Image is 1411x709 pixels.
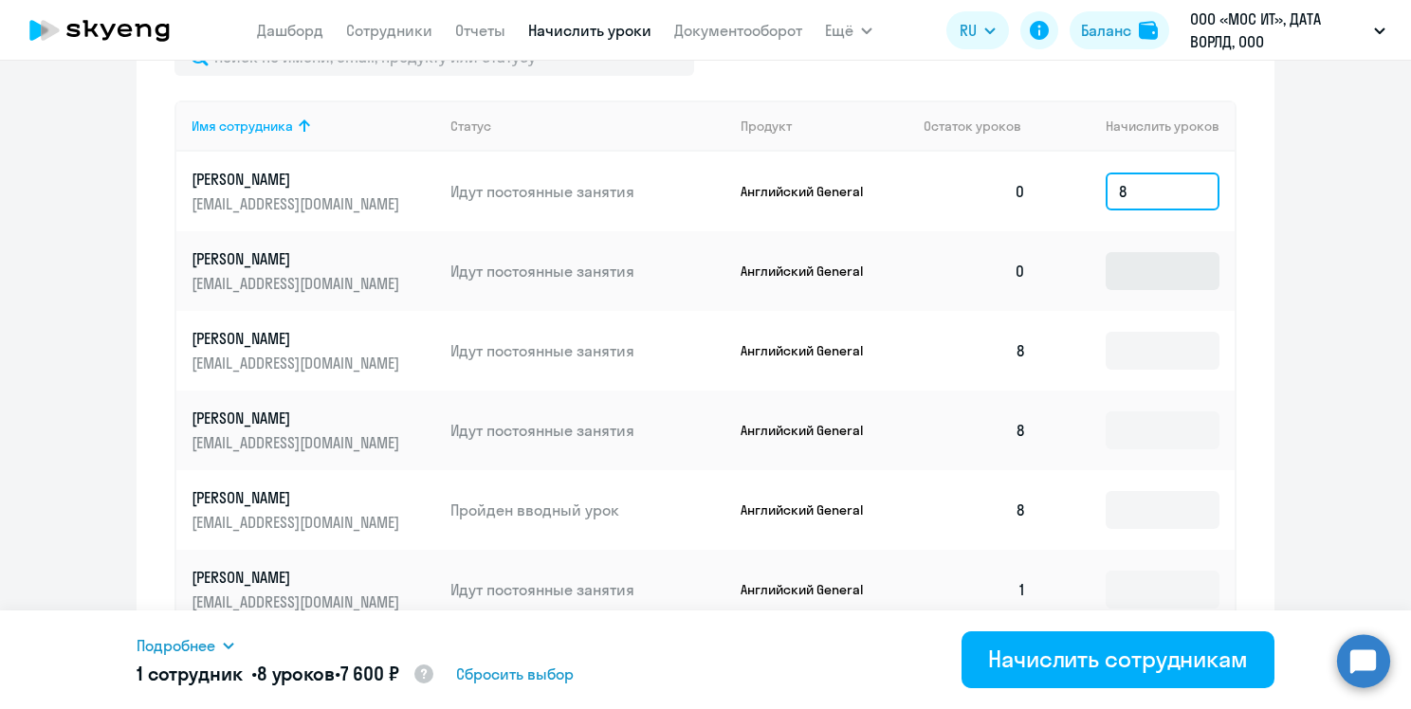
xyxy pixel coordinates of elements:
th: Начислить уроков [1041,100,1235,152]
a: [PERSON_NAME][EMAIL_ADDRESS][DOMAIN_NAME] [192,248,435,294]
div: Продукт [741,118,792,135]
td: 1 [908,550,1041,629]
span: 8 уроков [257,662,335,685]
div: Статус [450,118,491,135]
a: [PERSON_NAME][EMAIL_ADDRESS][DOMAIN_NAME] [192,487,435,533]
p: [EMAIL_ADDRESS][DOMAIN_NAME] [192,193,404,214]
a: Начислить уроки [528,21,651,40]
p: ООО «МОС ИТ», ДАТА ВОРЛД, ООО [1190,8,1366,53]
span: RU [960,19,977,42]
a: Отчеты [455,21,505,40]
a: Сотрудники [346,21,432,40]
img: balance [1139,21,1158,40]
button: Начислить сотрудникам [962,631,1274,688]
td: 8 [908,470,1041,550]
div: Статус [450,118,725,135]
p: [PERSON_NAME] [192,169,404,190]
p: Идут постоянные занятия [450,261,725,282]
a: [PERSON_NAME][EMAIL_ADDRESS][DOMAIN_NAME] [192,408,435,453]
td: 8 [908,391,1041,470]
h5: 1 сотрудник • • [137,661,435,689]
td: 0 [908,152,1041,231]
a: [PERSON_NAME][EMAIL_ADDRESS][DOMAIN_NAME] [192,567,435,612]
button: Ещё [825,11,872,49]
p: [EMAIL_ADDRESS][DOMAIN_NAME] [192,273,404,294]
p: [PERSON_NAME] [192,408,404,428]
div: Остаток уроков [924,118,1041,135]
p: [PERSON_NAME] [192,487,404,508]
div: Продукт [741,118,909,135]
td: 8 [908,311,1041,391]
p: [PERSON_NAME] [192,248,404,269]
div: Имя сотрудника [192,118,293,135]
p: Английский General [741,342,883,359]
a: Документооборот [674,21,802,40]
p: Идут постоянные занятия [450,420,725,441]
p: [EMAIL_ADDRESS][DOMAIN_NAME] [192,432,404,453]
p: [EMAIL_ADDRESS][DOMAIN_NAME] [192,353,404,373]
a: [PERSON_NAME][EMAIL_ADDRESS][DOMAIN_NAME] [192,169,435,214]
p: Идут постоянные занятия [450,579,725,600]
p: [PERSON_NAME] [192,328,404,349]
button: RU [946,11,1009,49]
p: Идут постоянные занятия [450,181,725,202]
button: Балансbalance [1070,11,1169,49]
p: Пройден вводный урок [450,500,725,520]
a: Дашборд [257,21,323,40]
p: Идут постоянные занятия [450,340,725,361]
div: Имя сотрудника [192,118,435,135]
p: Английский General [741,501,883,518]
span: 7 600 ₽ [340,662,399,685]
div: Начислить сотрудникам [988,644,1248,674]
p: Английский General [741,581,883,598]
p: Английский General [741,422,883,439]
td: 0 [908,231,1041,311]
p: Английский General [741,263,883,280]
a: [PERSON_NAME][EMAIL_ADDRESS][DOMAIN_NAME] [192,328,435,373]
span: Остаток уроков [924,118,1021,135]
div: Баланс [1081,19,1131,42]
span: Ещё [825,19,853,42]
button: ООО «МОС ИТ», ДАТА ВОРЛД, ООО [1181,8,1395,53]
p: Английский General [741,183,883,200]
span: Подробнее [137,634,215,657]
p: [PERSON_NAME] [192,567,404,588]
span: Сбросить выбор [456,663,574,685]
p: [EMAIL_ADDRESS][DOMAIN_NAME] [192,591,404,612]
p: [EMAIL_ADDRESS][DOMAIN_NAME] [192,512,404,533]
